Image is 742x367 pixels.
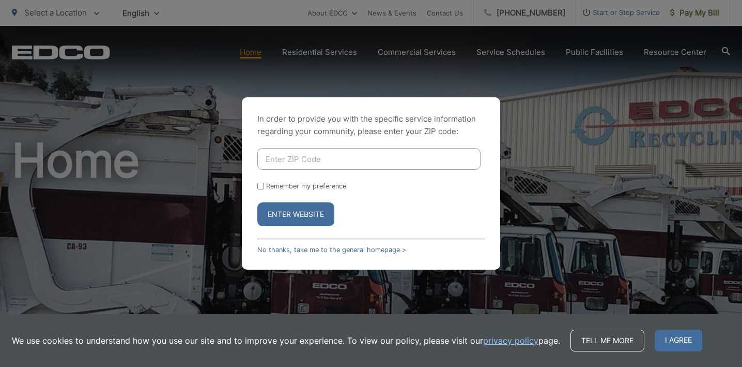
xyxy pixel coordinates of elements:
[257,148,481,170] input: Enter ZIP Code
[266,182,346,190] label: Remember my preference
[655,330,702,351] span: I agree
[257,202,334,226] button: Enter Website
[257,113,485,138] p: In order to provide you with the specific service information regarding your community, please en...
[570,330,644,351] a: Tell me more
[483,334,538,347] a: privacy policy
[12,334,560,347] p: We use cookies to understand how you use our site and to improve your experience. To view our pol...
[257,246,406,254] a: No thanks, take me to the general homepage >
